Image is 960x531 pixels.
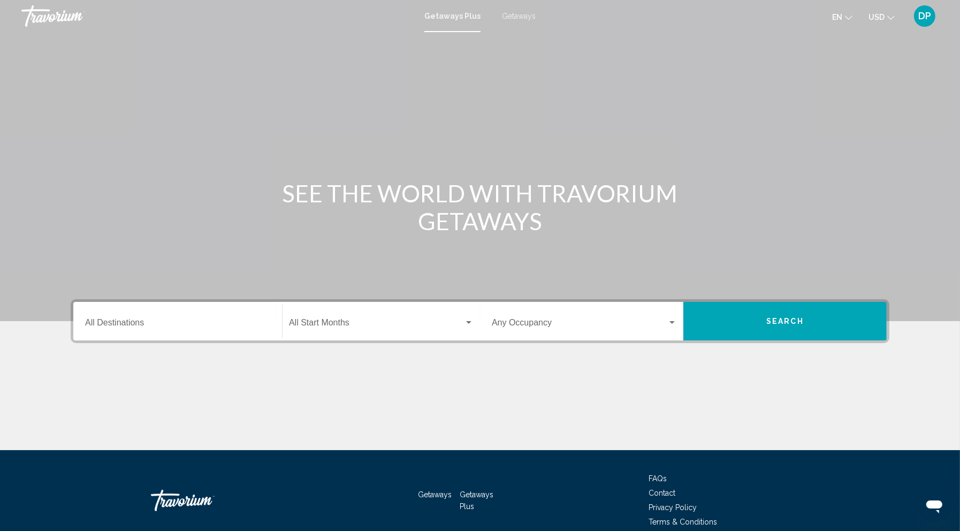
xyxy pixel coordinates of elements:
div: Search widget [73,302,887,340]
a: Getaways Plus [424,12,481,20]
a: Privacy Policy [649,503,697,512]
a: Terms & Conditions [649,518,717,526]
iframe: Кнопка запуска окна обмена сообщениями [917,488,951,522]
span: Search [766,317,804,326]
a: Travorium [21,5,414,27]
a: Getaways Plus [460,490,494,511]
h1: SEE THE WORLD WITH TRAVORIUM GETAWAYS [279,179,681,235]
button: Change language [832,9,852,25]
span: en [832,13,842,21]
a: Getaways [418,490,452,499]
a: Getaways [502,12,536,20]
a: Travorium [151,484,258,517]
span: USD [868,13,885,21]
span: DP [918,11,931,21]
button: Change currency [868,9,895,25]
a: FAQs [649,474,667,483]
button: Search [683,302,887,340]
button: User Menu [911,5,939,27]
a: Contact [649,489,675,497]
